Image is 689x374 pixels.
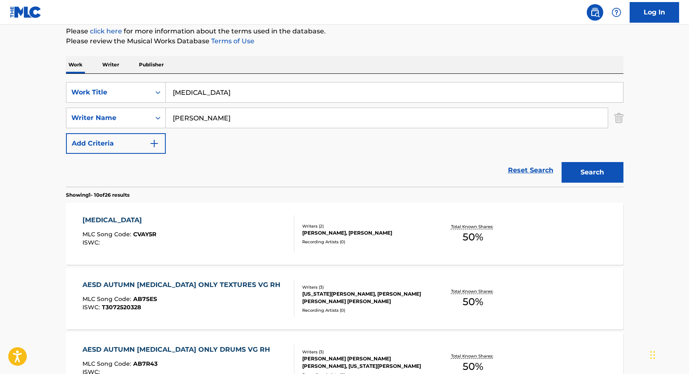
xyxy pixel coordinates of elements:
div: AESD AUTUMN [MEDICAL_DATA] ONLY DRUMS VG RH [82,345,274,355]
div: Recording Artists ( 0 ) [302,239,427,245]
p: Writer [100,56,122,73]
img: MLC Logo [10,6,42,18]
span: 50 % [463,294,483,309]
p: Total Known Shares: [451,223,495,230]
p: Please for more information about the terms used in the database. [66,26,623,36]
span: MLC Song Code : [82,360,133,367]
span: T3072520328 [102,303,141,311]
p: Total Known Shares: [451,288,495,294]
img: 9d2ae6d4665cec9f34b9.svg [149,139,159,148]
a: AESD AUTUMN [MEDICAL_DATA] ONLY TEXTURES VG RHMLC Song Code:AB7SESISWC:T3072520328Writers (3)[US_... [66,268,623,329]
div: Writers ( 3 ) [302,349,427,355]
div: [US_STATE][PERSON_NAME], [PERSON_NAME] [PERSON_NAME] [PERSON_NAME] [302,290,427,305]
div: Writer Name [71,113,146,123]
p: Work [66,56,85,73]
p: Please review the Musical Works Database [66,36,623,46]
div: [PERSON_NAME] [PERSON_NAME] [PERSON_NAME], [US_STATE][PERSON_NAME] [302,355,427,370]
div: [PERSON_NAME], [PERSON_NAME] [302,229,427,237]
a: click here [90,27,122,35]
img: help [611,7,621,17]
span: ISWC : [82,239,102,246]
div: Help [608,4,625,21]
div: [MEDICAL_DATA] [82,215,156,225]
span: AB7R43 [133,360,158,367]
a: Terms of Use [209,37,254,45]
div: Recording Artists ( 0 ) [302,307,427,313]
p: Total Known Shares: [451,353,495,359]
iframe: Chat Widget [648,334,689,374]
a: [MEDICAL_DATA]MLC Song Code:CVAY5RISWC:Writers (2)[PERSON_NAME], [PERSON_NAME]Recording Artists (... [66,203,623,265]
div: Writers ( 3 ) [302,284,427,290]
span: CVAY5R [133,231,156,238]
a: Log In [630,2,679,23]
span: 50 % [463,230,483,245]
div: Work Title [71,87,146,97]
div: Writers ( 2 ) [302,223,427,229]
div: AESD AUTUMN [MEDICAL_DATA] ONLY TEXTURES VG RH [82,280,285,290]
span: ISWC : [82,303,102,311]
span: 50 % [463,359,483,374]
a: Reset Search [504,161,557,179]
img: Delete Criterion [614,108,623,128]
span: MLC Song Code : [82,231,133,238]
button: Add Criteria [66,133,166,154]
form: Search Form [66,82,623,187]
span: MLC Song Code : [82,295,133,303]
span: AB7SES [133,295,157,303]
p: Showing 1 - 10 of 26 results [66,191,129,199]
a: Public Search [587,4,603,21]
div: Drag [650,343,655,367]
button: Search [562,162,623,183]
p: Publisher [136,56,166,73]
img: search [590,7,600,17]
